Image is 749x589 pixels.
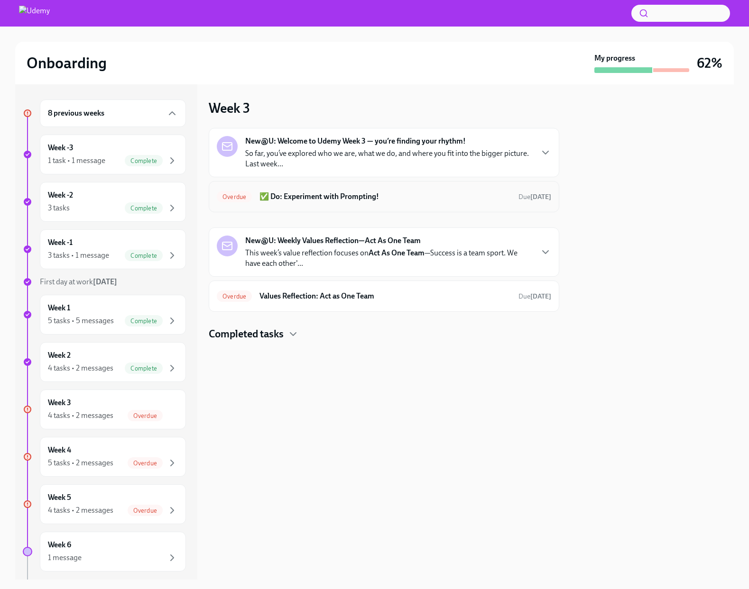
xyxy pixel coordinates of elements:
span: Overdue [217,293,252,300]
a: Week -31 task • 1 messageComplete [23,135,186,174]
h3: 62% [697,54,722,72]
h6: Week -2 [48,190,73,200]
span: Overdue [128,460,163,467]
div: 1 message [48,553,82,563]
span: Complete [125,365,163,372]
a: Week -13 tasks • 1 messageComplete [23,229,186,269]
h6: Week -1 [48,237,73,248]
a: Week 45 tasks • 2 messagesOverdue [23,437,186,477]
h6: Week 2 [48,350,71,361]
a: Overdue✅ Do: Experiment with Prompting!Due[DATE] [217,189,551,204]
div: 1 task • 1 message [48,155,105,166]
a: Week 34 tasks • 2 messagesOverdue [23,390,186,429]
h6: Week 3 [48,398,71,408]
h6: Week -3 [48,143,74,153]
span: Complete [125,252,163,259]
span: Complete [125,317,163,325]
span: First day at work [40,277,117,286]
span: August 16th, 2025 10:00 [518,192,551,201]
div: Completed tasks [209,327,559,341]
strong: New@U: Welcome to Udemy Week 3 — you’re finding your rhythm! [245,136,466,146]
div: 4 tasks • 2 messages [48,410,113,421]
strong: Act As One Team [369,248,425,257]
h6: Values Reflection: Act as One Team [259,291,511,301]
strong: [DATE] [530,292,551,300]
a: Week 24 tasks • 2 messagesComplete [23,342,186,382]
span: Complete [125,205,163,212]
span: August 19th, 2025 10:00 [518,292,551,301]
span: Overdue [128,507,163,514]
p: This week’s value reflection focuses on —Success is a team sport. We have each other'... [245,248,532,269]
div: 8 previous weeks [40,100,186,127]
a: OverdueValues Reflection: Act as One TeamDue[DATE] [217,289,551,304]
span: Due [518,193,551,201]
p: So far, you’ve explored who we are, what we do, and where you fit into the bigger picture. Last w... [245,148,532,169]
a: Week -23 tasksComplete [23,182,186,222]
span: Overdue [217,193,252,200]
span: Due [518,292,551,300]
strong: [DATE] [530,193,551,201]
strong: New@U: Weekly Values Reflection—Act As One Team [245,236,421,246]
h6: 8 previous weeks [48,108,104,118]
span: Overdue [128,412,163,419]
div: 4 tasks • 2 messages [48,505,113,516]
h3: Week 3 [209,100,250,117]
h4: Completed tasks [209,327,284,341]
h6: ✅ Do: Experiment with Prompting! [259,191,511,202]
strong: [DATE] [93,277,117,286]
h6: Week 5 [48,492,71,503]
h2: Onboarding [27,54,107,72]
span: Complete [125,157,163,164]
h6: Week 1 [48,303,70,313]
h6: Week 4 [48,445,71,455]
div: 5 tasks • 5 messages [48,316,114,326]
img: Udemy [19,6,50,21]
div: 5 tasks • 2 messages [48,458,113,468]
a: Week 15 tasks • 5 messagesComplete [23,295,186,335]
h6: Week 6 [48,540,71,550]
a: First day at work[DATE] [23,277,186,287]
div: 4 tasks • 2 messages [48,363,113,373]
div: 3 tasks [48,203,70,213]
strong: My progress [594,53,635,63]
a: Week 61 message [23,532,186,571]
a: Week 54 tasks • 2 messagesOverdue [23,484,186,524]
div: 3 tasks • 1 message [48,250,109,261]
